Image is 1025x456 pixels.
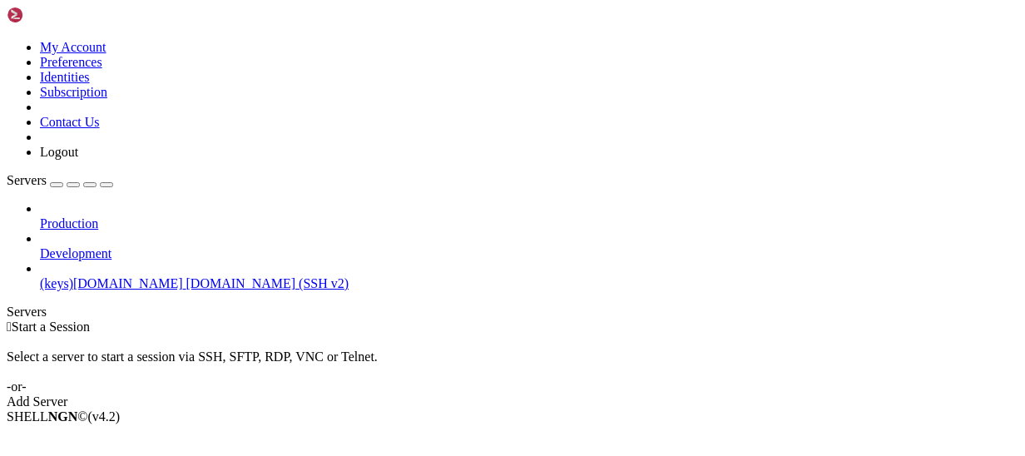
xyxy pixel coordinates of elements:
a: Preferences [40,55,102,69]
b: NGN [48,409,78,424]
a: Servers [7,173,113,187]
span: 4.2.0 [88,409,121,424]
span:  [7,320,12,334]
div: Add Server [7,394,1018,409]
li: Production [40,201,1018,231]
span: Development [40,246,111,260]
div: Select a server to start a session via SSH, SFTP, RDP, VNC or Telnet. -or- [7,335,1018,394]
span: Production [40,216,98,230]
a: My Account [40,40,106,54]
li: (keys)[DOMAIN_NAME] [DOMAIN_NAME] (SSH v2) [40,261,1018,291]
span: [DOMAIN_NAME] (SSH v2) [186,276,349,290]
span: Start a Session [12,320,90,334]
img: Shellngn [7,7,102,23]
a: Development [40,246,1018,261]
a: Logout [40,145,78,159]
span: SHELL © [7,409,120,424]
span: (keys)[DOMAIN_NAME] [40,276,183,290]
a: Subscription [40,85,107,99]
li: Development [40,231,1018,261]
a: Contact Us [40,115,100,129]
a: Identities [40,70,90,84]
div: Servers [7,305,1018,320]
a: (keys)[DOMAIN_NAME] [DOMAIN_NAME] (SSH v2) [40,276,1018,291]
a: Production [40,216,1018,231]
span: Servers [7,173,47,187]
